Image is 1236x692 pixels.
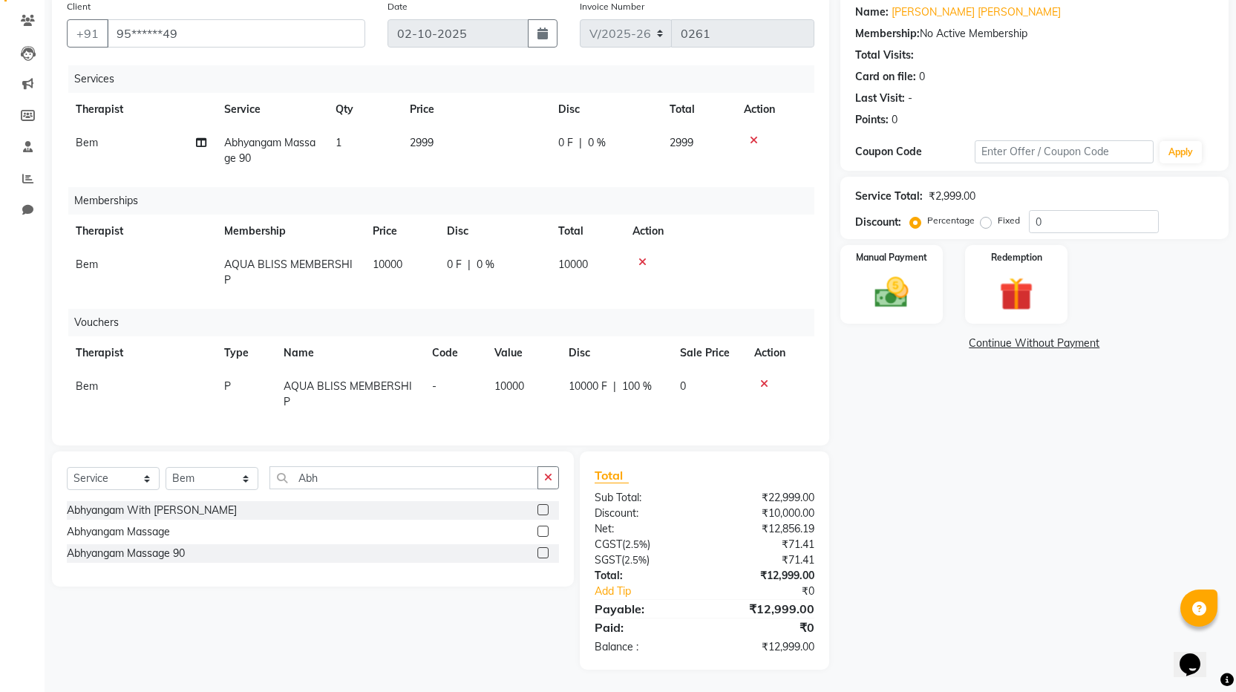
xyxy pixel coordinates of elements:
th: Therapist [67,93,215,126]
div: ₹10,000.00 [704,506,825,521]
div: Discount: [583,506,704,521]
span: | [579,135,582,151]
th: Action [735,93,814,126]
div: ( ) [583,552,704,568]
input: Search by Name/Mobile/Email/Code [107,19,365,48]
th: Name [275,336,423,370]
th: Membership [215,215,364,248]
span: 0 [680,379,686,393]
div: Coupon Code [855,144,975,160]
div: Last Visit: [855,91,905,106]
span: 10000 F [569,379,607,394]
span: 0 F [447,257,462,272]
span: 2999 [410,136,434,149]
th: Total [661,93,735,126]
span: 0 F [558,135,573,151]
th: Price [401,93,549,126]
div: Total: [583,568,704,584]
div: Sub Total: [583,490,704,506]
label: Percentage [927,214,975,227]
span: 1 [336,136,341,149]
div: ₹12,999.00 [704,568,825,584]
div: Points: [855,112,889,128]
th: Service [215,93,327,126]
th: Therapist [67,215,215,248]
th: Disc [549,93,661,126]
div: Abhyangam With [PERSON_NAME] [67,503,237,518]
div: Total Visits: [855,48,914,63]
span: Total [595,468,629,483]
div: ₹2,999.00 [929,189,975,204]
a: Add Tip [583,584,725,599]
span: Bem [76,258,98,271]
div: Payable: [583,600,704,618]
div: Abhyangam Massage 90 [67,546,185,561]
div: Balance : [583,639,704,655]
span: Bem [76,379,98,393]
th: Action [745,336,814,370]
span: 100 % [622,379,652,394]
td: P [215,370,275,419]
span: CGST [595,538,622,551]
div: ₹71.41 [704,537,825,552]
th: Action [624,215,814,248]
div: Vouchers [68,309,825,336]
div: ₹71.41 [704,552,825,568]
div: No Active Membership [855,26,1214,42]
label: Fixed [998,214,1020,227]
span: 10000 [373,258,402,271]
th: Total [549,215,624,248]
span: 2.5% [624,554,647,566]
img: _cash.svg [864,273,919,312]
th: Sale Price [671,336,745,370]
div: 0 [919,69,925,85]
div: Paid: [583,618,704,636]
button: +91 [67,19,108,48]
span: 2999 [670,136,693,149]
button: Apply [1160,141,1202,163]
div: Name: [855,4,889,20]
label: Manual Payment [856,251,927,264]
span: | [468,257,471,272]
a: [PERSON_NAME] [PERSON_NAME] [892,4,1061,20]
span: 10000 [494,379,524,393]
span: | [613,379,616,394]
span: Bem [76,136,98,149]
span: SGST [595,553,621,567]
th: Disc [560,336,671,370]
div: ₹12,856.19 [704,521,825,537]
div: ₹12,999.00 [704,600,825,618]
div: ₹0 [704,618,825,636]
th: Price [364,215,438,248]
div: Memberships [68,187,825,215]
div: Services [68,65,825,93]
div: ₹12,999.00 [704,639,825,655]
div: Discount: [855,215,901,230]
span: 10000 [558,258,588,271]
div: - [908,91,912,106]
div: ₹0 [725,584,825,599]
label: Redemption [991,251,1042,264]
span: 0 % [477,257,494,272]
th: Disc [438,215,549,248]
span: 0 % [588,135,606,151]
div: ₹22,999.00 [704,490,825,506]
span: AQUA BLISS MEMBERSHIP [284,379,412,408]
th: Value [485,336,560,370]
th: Type [215,336,275,370]
div: Membership: [855,26,920,42]
a: Continue Without Payment [843,336,1226,351]
input: Search or Scan [269,466,538,489]
th: Code [423,336,485,370]
div: Net: [583,521,704,537]
th: Qty [327,93,401,126]
div: Service Total: [855,189,923,204]
span: 2.5% [625,538,647,550]
div: Card on file: [855,69,916,85]
span: AQUA BLISS MEMBERSHIP [224,258,353,287]
div: 0 [892,112,897,128]
input: Enter Offer / Coupon Code [975,140,1154,163]
div: Abhyangam Massage [67,524,170,540]
iframe: chat widget [1174,633,1221,677]
th: Therapist [67,336,215,370]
